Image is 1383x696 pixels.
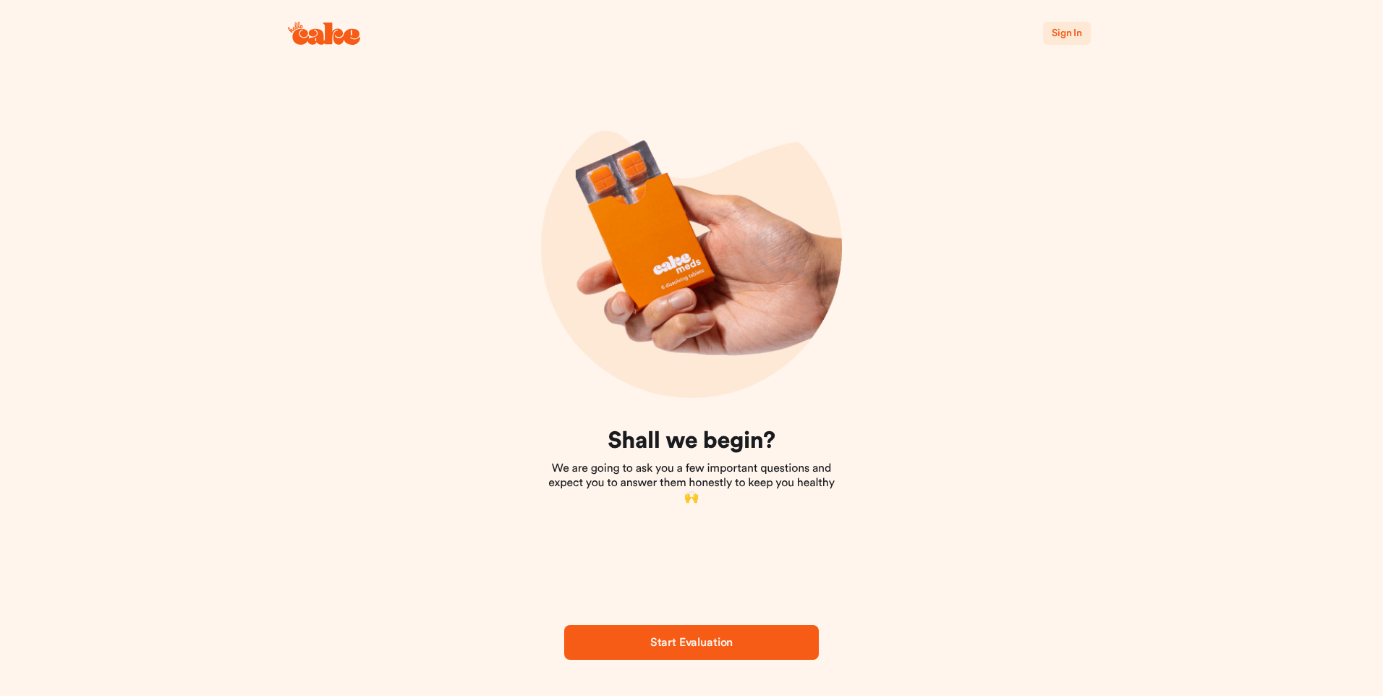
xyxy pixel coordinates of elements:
img: onboarding-img03.png [541,97,842,398]
h1: Shall we begin? [544,427,839,456]
button: Start Evaluation [564,625,819,660]
button: Sign In [1043,22,1091,45]
span: Sign In [1052,28,1082,38]
div: We are going to ask you a few important questions and expect you to answer them honestly to keep ... [544,427,839,505]
span: Start Evaluation [650,637,733,648]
